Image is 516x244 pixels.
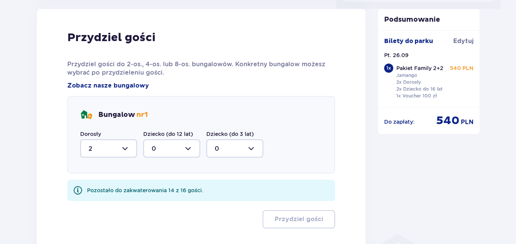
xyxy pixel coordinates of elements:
p: 2x Dorosły 2x Dziecko do 16 lat 1x Voucher 100 zł [396,79,443,99]
div: 1 x [384,64,393,73]
a: Edytuj [453,37,473,45]
p: PLN [461,118,473,126]
label: Dziecko (do 3 lat) [206,130,254,138]
p: 540 [436,113,459,128]
p: Pakiet Family 2+2 [396,64,443,72]
p: Pt. 26.09 [384,51,408,59]
button: Przydziel gości [263,210,335,228]
p: Przydziel gości [67,30,155,45]
img: bungalows Icon [80,109,92,121]
label: Dorosły [80,130,101,138]
p: Przydziel gości do 2-os., 4-os. lub 8-os. bungalowów. Konkretny bungalow możesz wybrać po przydzi... [67,60,335,77]
a: Zobacz nasze bungalowy [67,81,149,90]
p: Bungalow [98,110,148,120]
div: Pozostało do zakwaterowania 14 z 16 gości. [87,187,203,194]
p: Jamango [396,72,417,79]
p: 540 PLN [450,64,473,72]
label: Dziecko (do 12 lat) [143,130,193,138]
p: Do zapłaty : [384,118,415,126]
p: Bilety do parku [384,37,433,45]
p: Przydziel gości [275,215,323,223]
p: Podsumowanie [378,15,480,24]
span: nr 1 [136,110,148,119]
